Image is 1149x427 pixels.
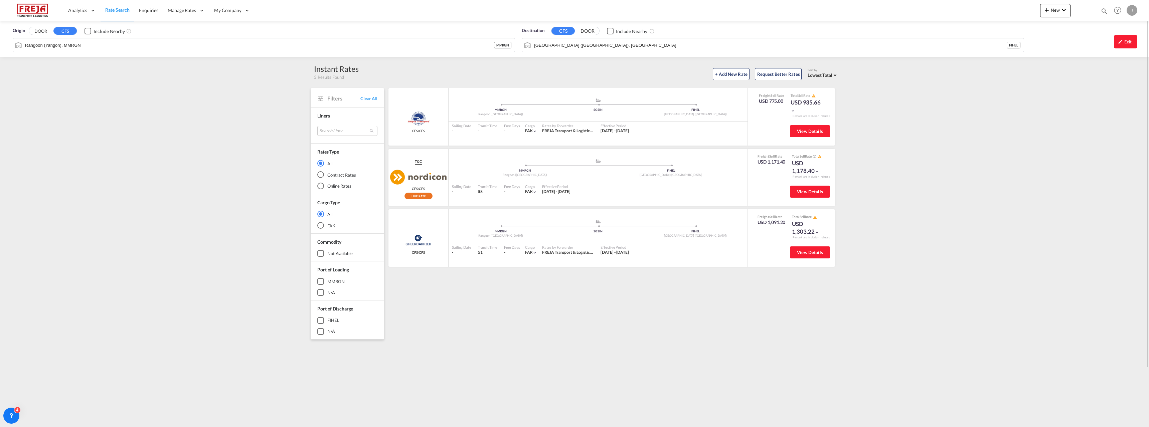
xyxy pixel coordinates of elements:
[412,250,425,255] span: CFS/CFS
[478,123,497,128] div: Transit Time
[452,169,598,173] div: MMRGN
[494,42,512,48] div: MMRGN
[815,230,819,235] md-icon: icon-chevron-down
[811,93,816,98] button: icon-alert
[478,245,497,250] div: Transit Time
[771,93,776,97] span: Sell
[758,159,786,165] div: USD 1,171.40
[788,114,835,118] div: Remark and Inclusion included
[1043,6,1051,14] md-icon: icon-plus 400-fg
[808,72,832,78] span: Lowest Total
[504,128,505,134] div: -
[504,184,520,189] div: Free Days
[797,189,823,194] span: View Details
[327,250,353,256] div: not available
[791,109,795,113] md-icon: icon-chevron-down
[1112,5,1127,17] div: Help
[314,63,359,74] div: Instant Rates
[616,28,647,35] div: Include Nearby
[317,199,340,206] div: Cargo Type
[390,170,447,185] img: Nordicon
[317,171,377,178] md-radio-button: Contract Rates
[598,173,745,177] div: [GEOGRAPHIC_DATA] ([GEOGRAPHIC_DATA])
[594,98,602,102] md-icon: assets/icons/custom/ship-fill.svg
[522,38,1024,52] md-input-container: Helsingfors (Helsinki), FIHEL
[10,3,55,18] img: 586607c025bf11f083711d99603023e7.png
[452,189,471,195] div: -
[815,169,819,174] md-icon: icon-chevron-down
[452,123,471,128] div: Sailing Date
[792,220,825,236] div: USD 1,303.22
[1112,5,1123,16] span: Help
[551,27,575,35] button: CFS
[1007,42,1021,48] div: FIHEL
[1060,6,1068,14] md-icon: icon-chevron-down
[1101,7,1108,17] div: icon-magnify
[647,229,744,234] div: FIHEL
[478,128,497,134] div: -
[758,214,786,219] div: Freight Rate
[647,234,744,238] div: [GEOGRAPHIC_DATA] ([GEOGRAPHIC_DATA])
[542,123,594,128] div: Rates by Forwarder
[504,250,505,255] div: -
[504,189,505,195] div: -
[139,7,158,13] span: Enquiries
[788,175,835,179] div: Remark and Inclusion included
[601,123,629,128] div: Effective Period
[647,108,744,112] div: FIHEL
[13,38,515,52] md-input-container: Rangoon (Yangon), MMRGN
[797,129,823,134] span: View Details
[317,239,341,245] span: Commodity
[360,95,377,101] span: Clear All
[317,289,377,296] md-checkbox: N/A
[790,246,830,258] button: View Details
[13,27,25,34] span: Origin
[647,112,744,117] div: [GEOGRAPHIC_DATA] ([GEOGRAPHIC_DATA])
[407,110,430,127] img: Shipco Transport
[792,154,825,159] div: Total Rate
[478,250,497,255] div: 51
[542,189,570,194] span: [DATE] - [DATE]
[478,184,497,189] div: Transit Time
[594,220,602,223] md-icon: assets/icons/custom/ship-fill.svg
[317,306,353,311] span: Port of Discharge
[85,27,125,34] md-checkbox: Checkbox No Ink
[758,154,786,159] div: Freight Rate
[168,7,196,14] span: Manage Rates
[542,250,613,255] span: FREJA Transport & Logistics Holding A/S
[525,184,537,189] div: Cargo
[412,129,425,133] span: CFS/CFS
[790,186,830,198] button: View Details
[542,250,594,255] div: FREJA Transport & Logistics Holding A/S
[317,211,377,217] md-radio-button: All
[800,154,805,158] span: Sell
[317,160,377,167] md-radio-button: All
[792,214,825,220] div: Total Rate
[25,40,494,50] input: Search by Port
[542,128,613,133] span: FREJA Transport & Logistics Holding A/S
[53,27,77,35] button: CFS
[792,159,825,175] div: USD 1,178.40
[94,28,125,35] div: Include Nearby
[29,27,52,35] button: DOOR
[1118,39,1123,44] md-icon: icon-pencil
[649,28,655,34] md-icon: Unchecked: Ignores neighbouring ports when fetching rates.Checked : Includes neighbouring ports w...
[797,250,823,255] span: View Details
[317,183,377,189] md-radio-button: Online Rates
[1127,5,1137,16] div: J
[542,245,594,250] div: Rates by Forwarder
[452,112,549,117] div: Rangoon ([GEOGRAPHIC_DATA])
[769,154,775,158] span: Sell
[522,27,544,34] span: Destination
[808,71,838,78] md-select: Select: Lowest Total
[813,215,817,219] md-icon: icon-alert
[1101,7,1108,15] md-icon: icon-magnify
[504,245,520,250] div: Free Days
[1040,4,1071,17] button: icon-plus 400-fgNewicon-chevron-down
[1114,35,1137,48] div: icon-pencilEdit
[791,93,824,98] div: Total Rate
[317,149,339,155] div: Rates Type
[452,245,471,250] div: Sailing Date
[327,317,339,323] div: FIHEL
[601,128,629,133] span: [DATE] - [DATE]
